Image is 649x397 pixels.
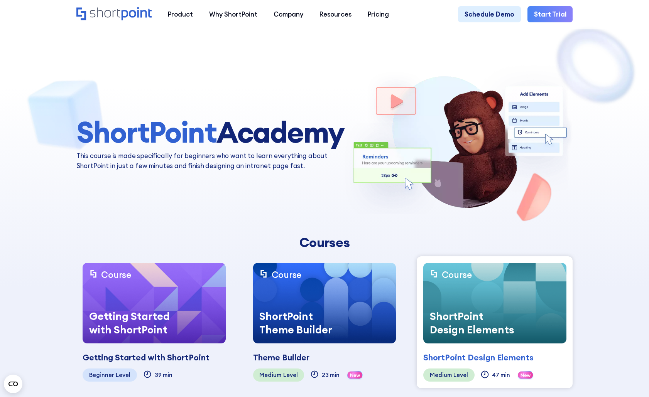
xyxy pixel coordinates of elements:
div: 23 min [322,372,340,378]
h1: Academy [76,116,344,148]
div: Level [283,372,298,378]
div: Resources [319,10,352,19]
div: Level [116,372,130,378]
a: Schedule Demo [458,6,521,22]
div: Product [168,10,193,19]
div: Level [453,372,468,378]
a: Why ShortPoint [201,6,265,22]
div: Getting Started with ShortPoint [83,352,210,364]
div: ShortPoint Theme Builder [253,303,355,343]
a: CourseShortPoint Theme Builder [253,263,396,343]
a: Start Trial [527,6,573,22]
div: ShortPoint Design Elements [423,352,534,364]
div: ShortPoint Design Elements [423,303,526,343]
div: Medium [430,372,452,378]
div: Why ShortPoint [209,10,257,19]
a: Company [265,6,311,22]
a: CourseGetting Started with ShortPoint [83,263,226,343]
div: Course [101,269,131,281]
span: ShortPoint [76,113,216,150]
div: Beginner [89,372,114,378]
div: Medium [259,372,281,378]
div: Pricing [368,10,389,19]
div: Theme Builder [253,352,309,364]
p: This course is made specifically for beginners who want to learn everything about ShortPoint in j... [76,151,344,170]
div: 47 min [492,372,510,378]
a: CourseShortPoint Design Elements [423,263,566,343]
button: Open CMP widget [4,375,22,393]
div: 39 min [155,372,172,378]
div: Courses [180,235,469,250]
div: Course [272,269,302,281]
a: Resources [311,6,360,22]
div: Getting Started with ShortPoint [83,303,185,343]
iframe: Chat Widget [510,308,649,397]
div: Company [274,10,303,19]
div: Course [442,269,472,281]
a: Pricing [360,6,397,22]
a: Product [160,6,201,22]
a: Home [76,7,152,21]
